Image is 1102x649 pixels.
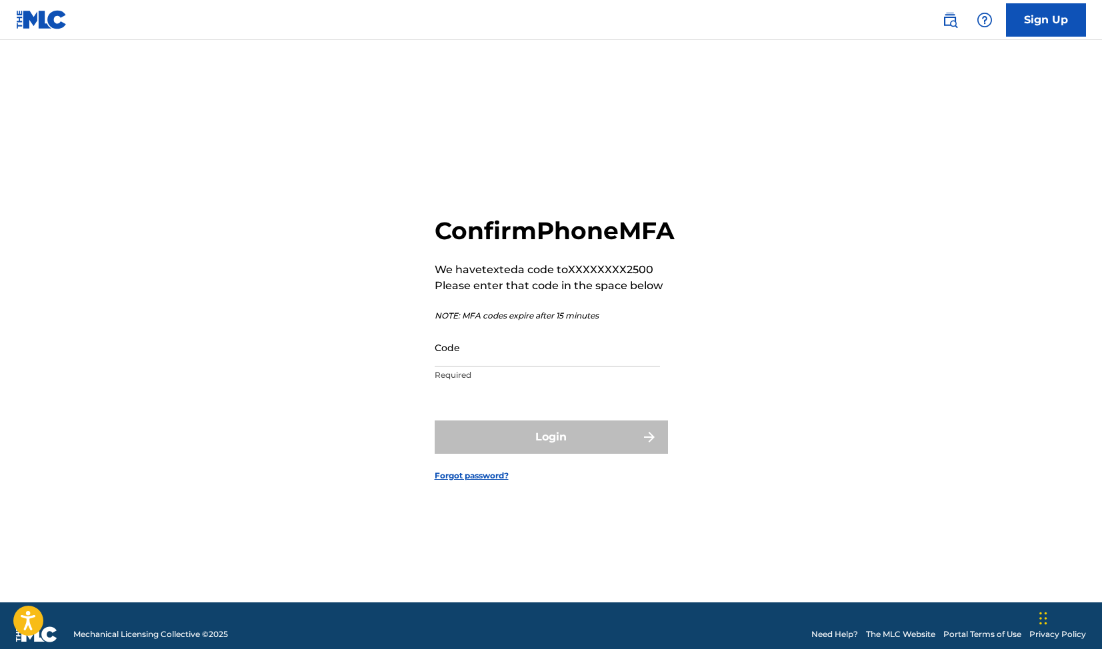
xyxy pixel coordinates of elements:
img: logo [16,626,57,642]
div: Help [971,7,998,33]
img: search [942,12,958,28]
a: Portal Terms of Use [943,628,1021,640]
a: Sign Up [1006,3,1086,37]
img: help [977,12,993,28]
div: Drag [1039,598,1047,638]
p: Please enter that code in the space below [435,278,675,294]
p: We have texted a code to XXXXXXXX2500 [435,262,675,278]
a: Privacy Policy [1029,628,1086,640]
h2: Confirm Phone MFA [435,216,675,246]
a: The MLC Website [866,628,935,640]
a: Public Search [937,7,963,33]
iframe: Chat Widget [1035,585,1102,649]
span: Mechanical Licensing Collective © 2025 [73,628,228,640]
p: Required [435,369,660,381]
img: MLC Logo [16,10,67,29]
p: NOTE: MFA codes expire after 15 minutes [435,310,675,322]
a: Forgot password? [435,470,509,482]
a: Need Help? [811,628,858,640]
